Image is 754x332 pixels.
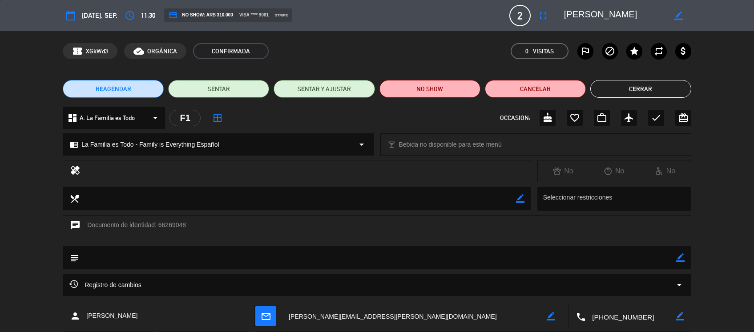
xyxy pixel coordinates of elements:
[70,140,78,149] i: chrome_reader_mode
[65,10,76,21] i: calendar_today
[678,112,689,123] i: card_giftcard
[63,215,691,237] div: Documento de identidad: 66269048
[70,165,81,177] i: healing
[379,80,480,98] button: NO SHOW
[653,46,664,56] i: repeat
[70,220,81,232] i: chat
[500,113,530,123] span: OCCASION:
[516,194,524,203] i: border_color
[589,165,640,177] div: No
[275,12,288,18] span: stripe
[535,8,551,24] button: fullscreen
[651,112,661,123] i: check
[122,8,138,24] button: access_time
[193,43,269,59] span: CONFIRMADA
[399,140,502,150] span: Bebida no disponible para este menú
[274,80,375,98] button: SENTAR Y AJUSTAR
[674,280,685,290] i: arrow_drop_down
[676,312,684,320] i: border_color
[168,80,269,98] button: SENTAR
[81,140,219,150] span: La Familia es Todo - Family is Everything Español
[590,80,691,98] button: Cerrar
[640,165,691,177] div: No
[547,312,555,320] i: border_color
[387,140,396,149] i: local_bar
[676,253,685,262] i: border_color
[67,112,78,123] i: dashboard
[569,112,580,123] i: favorite_border
[261,311,270,321] i: mail_outline
[580,46,591,56] i: outlined_flag
[678,46,689,56] i: attach_money
[169,11,233,20] span: NO SHOW: ARS 310.000
[538,165,589,177] div: No
[133,46,144,56] i: cloud_done
[169,11,177,20] i: credit_card
[69,280,141,290] span: Registro de cambios
[533,46,554,56] em: Visitas
[82,10,117,21] span: [DATE], sep.
[576,312,585,321] i: local_phone
[141,10,155,21] span: 11:30
[212,112,223,123] i: border_all
[86,311,137,321] span: [PERSON_NAME]
[147,46,177,56] span: ORGÁNICA
[70,311,81,321] i: person
[485,80,586,98] button: Cancelar
[96,84,131,94] span: REAGENDAR
[63,8,79,24] button: calendar_today
[63,80,164,98] button: REAGENDAR
[624,112,634,123] i: airplanemode_active
[69,193,79,203] i: local_dining
[538,10,548,21] i: fullscreen
[605,46,615,56] i: block
[509,5,531,26] span: 2
[86,46,108,56] span: XGkWd3
[542,112,553,123] i: cake
[80,113,135,123] span: A. La Familia es Todo
[125,10,135,21] i: access_time
[525,46,528,56] span: 0
[674,12,683,20] i: border_color
[356,139,367,150] i: arrow_drop_down
[150,112,161,123] i: arrow_drop_down
[629,46,640,56] i: star
[597,112,607,123] i: work_outline
[69,253,79,263] i: subject
[169,110,201,126] div: F1
[72,46,83,56] span: confirmation_number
